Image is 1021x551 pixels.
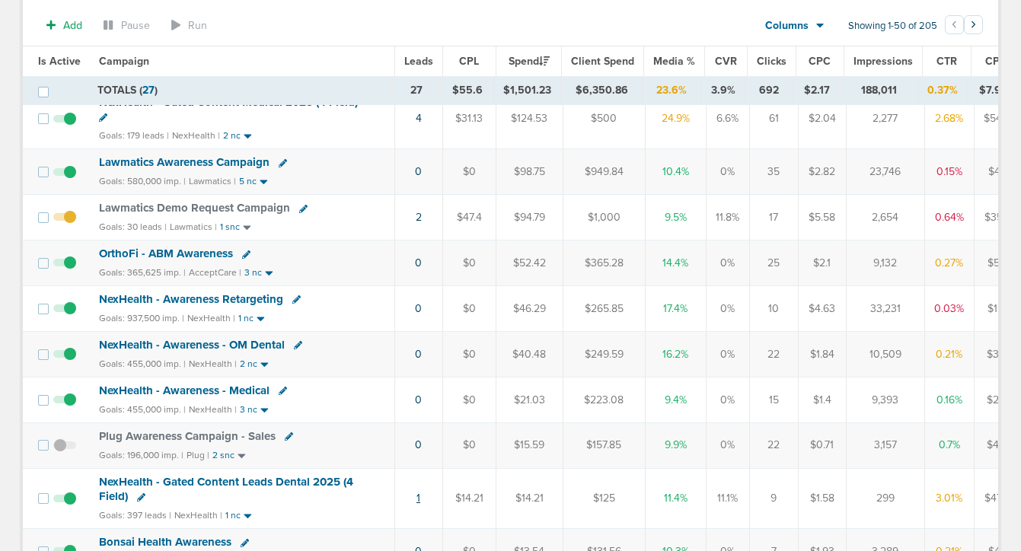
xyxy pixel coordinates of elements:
small: NexHealth | [189,404,237,415]
td: $2.82 [798,149,846,195]
span: NexHealth - Awareness - OM Dental [99,338,285,352]
small: NexHealth | [172,130,220,141]
span: Media % [653,55,695,68]
td: $40.48 [496,331,563,377]
td: 299 [846,468,924,528]
small: 2 snc [212,450,235,461]
td: 0% [706,240,749,286]
td: 2,277 [846,88,924,148]
td: $0 [442,286,496,332]
td: $2.1 [798,240,846,286]
small: 3 nc [244,267,262,279]
td: $1.58 [798,468,846,528]
td: $46.29 [496,286,563,332]
small: Plug | [187,450,209,460]
td: 10 [749,286,798,332]
small: Goals: 580,000 imp. | [99,176,186,187]
ul: Pagination [945,18,983,36]
td: 9.9% [645,422,706,468]
td: 17 [749,195,798,240]
td: TOTALS ( ) [88,77,393,104]
td: 25 [749,240,798,286]
td: 692 [745,77,793,104]
span: Is Active [38,55,81,68]
td: 17.4% [645,286,706,332]
td: 22 [749,422,798,468]
td: 0% [706,149,749,195]
td: $98.75 [496,149,563,195]
td: 2,654 [846,195,924,240]
td: 9.4% [645,377,706,422]
td: 6.6% [706,88,749,148]
td: 22 [749,331,798,377]
td: 35 [749,149,798,195]
span: Lawmatics Awareness Campaign [99,155,270,169]
a: 0 [415,256,422,269]
span: Clicks [757,55,786,68]
td: $0 [442,149,496,195]
span: Showing 1-50 of 205 [848,20,937,33]
td: 27 [393,77,440,104]
td: 9,132 [846,240,924,286]
small: Goals: 30 leads | [99,221,167,233]
span: NexHealth - Gated Content Medical 2025 (4 Field) [99,95,358,109]
td: $0 [442,377,496,422]
td: 33,231 [846,286,924,332]
td: 3,157 [846,422,924,468]
td: 2.68% [924,88,974,148]
td: $2.17 [793,77,840,104]
td: $5.58 [798,195,846,240]
td: 0.64% [924,195,974,240]
span: NexHealth - Awareness - Medical [99,384,270,397]
td: $1.4 [798,377,846,422]
span: Columns [765,18,809,33]
td: $2.04 [798,88,846,148]
td: $1.84 [798,331,846,377]
td: 0.21% [924,331,974,377]
td: 0% [706,331,749,377]
td: 23,746 [846,149,924,195]
td: $1,000 [563,195,645,240]
td: $124.53 [496,88,563,148]
td: $94.79 [496,195,563,240]
a: 4 [416,112,422,125]
small: Goals: 179 leads | [99,130,169,142]
td: $0 [442,422,496,468]
span: CPC [809,55,831,68]
td: $0.71 [798,422,846,468]
a: 2 [416,211,422,224]
small: NexHealth | [189,358,237,369]
small: 2 nc [240,358,257,370]
td: $365.28 [563,240,645,286]
td: 0% [706,286,749,332]
small: Goals: 397 leads | [99,510,171,521]
td: 10,509 [846,331,924,377]
small: NexHealth | [174,510,222,521]
span: CVR [715,55,737,68]
td: 9 [749,468,798,528]
td: $6,350.86 [561,77,643,104]
td: $1,501.23 [494,77,561,104]
small: 1 nc [225,510,241,521]
td: 61 [749,88,798,148]
td: $47.4 [442,195,496,240]
small: Goals: 455,000 imp. | [99,358,186,370]
small: AcceptCare | [189,267,241,278]
td: $125 [563,468,645,528]
td: $0 [442,240,496,286]
td: 14.4% [645,240,706,286]
a: 0 [415,302,422,315]
td: 0.03% [924,286,974,332]
td: 11.1% [706,468,749,528]
td: 0.15% [924,149,974,195]
span: 27 [142,84,155,97]
small: Lawmatics | [189,176,236,186]
button: Add [38,14,91,37]
small: 2 nc [223,130,241,142]
td: $7.98 [967,77,1019,104]
span: Plug Awareness Campaign - Sales [99,429,276,443]
td: 0.37% [917,77,967,104]
small: Lawmatics | [170,221,217,232]
a: 0 [415,438,422,451]
small: NexHealth | [187,313,235,323]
